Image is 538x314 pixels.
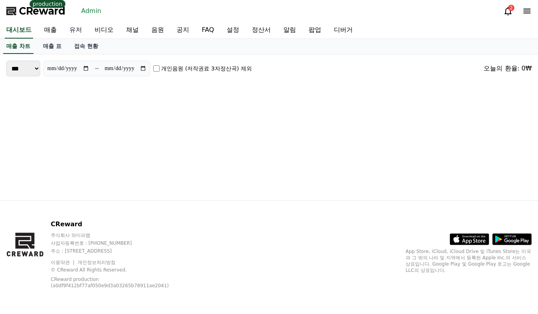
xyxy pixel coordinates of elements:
a: 2 [503,6,513,16]
a: 비디오 [88,22,120,39]
a: FAQ [195,22,220,39]
p: 사업자등록번호 : [PHONE_NUMBER] [51,240,189,246]
a: 알림 [277,22,302,39]
a: 유저 [63,22,88,39]
span: Home [20,261,34,268]
a: Admin [78,5,104,17]
span: Settings [117,261,136,268]
a: CReward [6,5,65,17]
a: Messages [52,249,102,269]
p: App Store, iCloud, iCloud Drive 및 iTunes Store는 미국과 그 밖의 나라 및 지역에서 등록된 Apple Inc.의 서비스 상표입니다. Goo... [406,248,532,273]
label: 개인음원 (저작권료 3자정산곡) 제외 [161,65,251,72]
a: 채널 [120,22,145,39]
p: CReward production (a0df9f412bf77af050e9d3a03265b78911ae2041) [51,276,177,289]
a: 이용약관 [51,260,76,265]
a: 매출 차트 [3,39,34,54]
a: 매출 표 [37,39,68,54]
a: 팝업 [302,22,328,39]
span: CReward [19,5,65,17]
span: Messages [65,262,89,268]
a: 음원 [145,22,170,39]
p: CReward [51,220,189,229]
p: 주소 : [STREET_ADDRESS] [51,248,189,254]
a: Settings [102,249,151,269]
a: 디버거 [328,22,359,39]
a: 매출 [38,22,63,39]
a: 개인정보처리방침 [78,260,115,265]
a: 정산서 [246,22,277,39]
a: 대시보드 [5,22,33,39]
a: 설정 [220,22,246,39]
a: 공지 [170,22,195,39]
p: ~ [94,64,99,73]
div: 2 [508,5,514,11]
div: 오늘의 환율: 0₩ [484,64,532,73]
p: © CReward All Rights Reserved. [51,267,189,273]
p: 주식회사 와이피랩 [51,232,189,238]
a: Home [2,249,52,269]
a: 접속 현황 [68,39,104,54]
